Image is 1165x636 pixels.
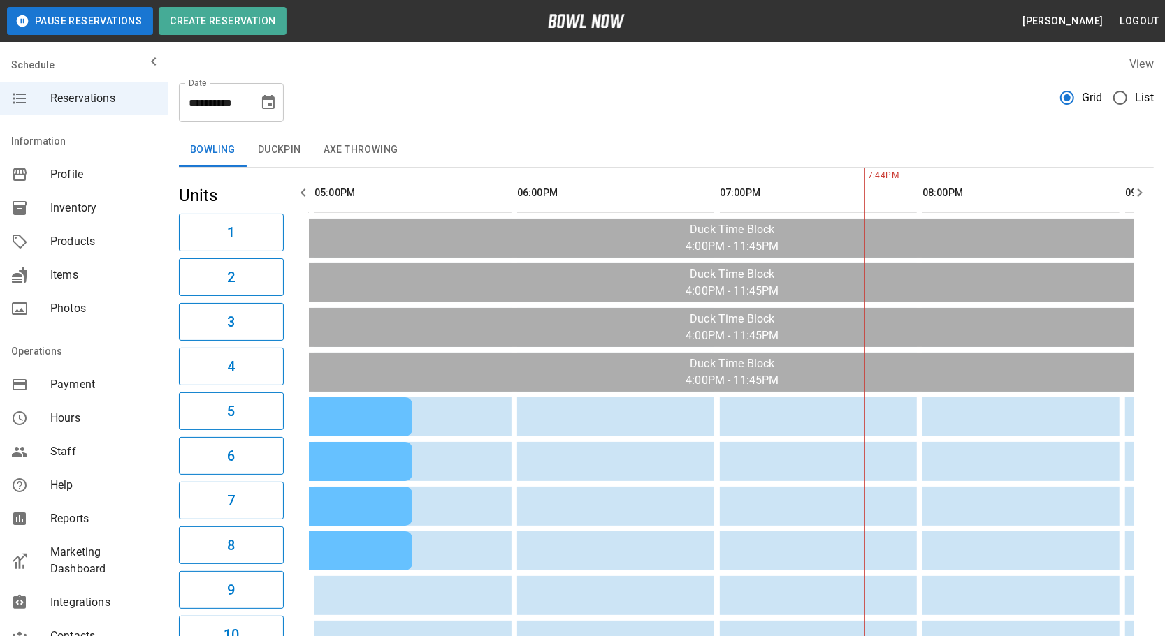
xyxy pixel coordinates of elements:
[50,410,157,427] span: Hours
[50,300,157,317] span: Photos
[50,594,157,611] span: Integrations
[50,510,157,527] span: Reports
[1115,8,1165,34] button: Logout
[1017,8,1108,34] button: [PERSON_NAME]
[227,489,235,512] h6: 7
[227,534,235,556] h6: 8
[179,214,284,251] button: 1
[179,392,284,430] button: 5
[179,303,284,341] button: 3
[159,7,287,35] button: Create Reservation
[50,233,157,250] span: Products
[50,544,157,577] span: Marketing Dashboard
[179,571,284,609] button: 9
[227,266,235,288] h6: 2
[179,482,284,519] button: 7
[1082,89,1103,106] span: Grid
[314,173,512,213] th: 05:00PM
[227,579,235,601] h6: 9
[179,526,284,564] button: 8
[720,173,917,213] th: 07:00PM
[7,7,153,35] button: Pause Reservations
[227,400,235,422] h6: 5
[227,355,235,378] h6: 4
[227,445,235,467] h6: 6
[312,133,410,167] button: Axe Throwing
[548,14,625,28] img: logo
[227,221,235,244] h6: 1
[50,477,157,494] span: Help
[227,311,235,333] h6: 3
[179,133,247,167] button: Bowling
[179,348,284,385] button: 4
[179,184,284,207] h5: Units
[254,89,282,117] button: Choose date, selected date is Sep 11, 2025
[179,437,284,475] button: 6
[50,166,157,183] span: Profile
[179,258,284,296] button: 2
[50,376,157,393] span: Payment
[864,169,868,183] span: 7:44PM
[50,90,157,107] span: Reservations
[517,173,714,213] th: 06:00PM
[247,133,312,167] button: Duckpin
[50,200,157,216] span: Inventory
[179,133,1154,167] div: inventory tabs
[1135,89,1154,106] span: List
[50,443,157,460] span: Staff
[50,267,157,283] span: Items
[1129,57,1154,71] label: View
